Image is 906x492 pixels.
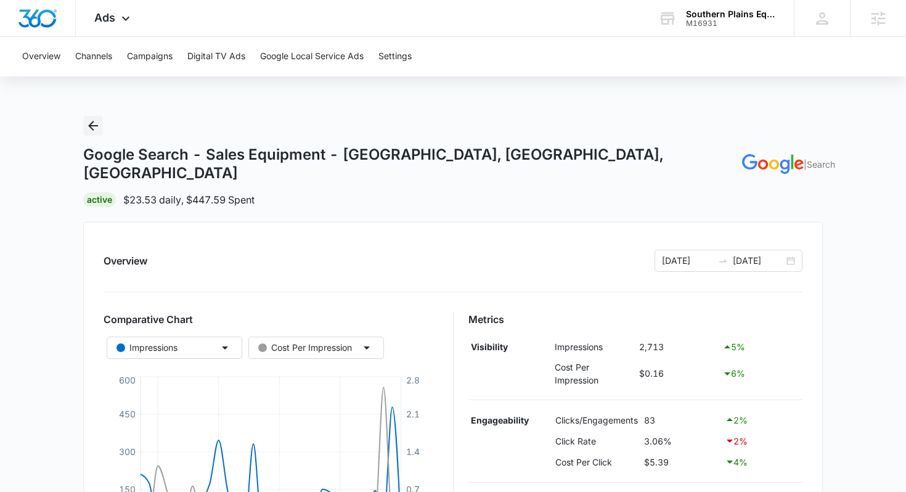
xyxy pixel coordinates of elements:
h3: Metrics [468,312,803,327]
tspan: 300 [119,446,136,457]
tspan: 450 [119,409,136,419]
button: Impressions [107,337,242,359]
button: Google Local Service Ads [260,37,364,76]
img: GOOGLE_ADS [742,154,804,174]
p: | Search [804,158,823,171]
button: Digital TV Ads [187,37,245,76]
button: Cost Per Impression [248,337,384,359]
button: Back [83,116,103,136]
button: Campaigns [127,37,173,76]
div: account id [686,19,776,28]
td: Cost Per Click [552,451,641,472]
div: 6 % [722,366,799,381]
h1: Google Search - Sales Equipment - [GEOGRAPHIC_DATA], [GEOGRAPHIC_DATA], [GEOGRAPHIC_DATA] [83,146,732,182]
td: $0.16 [636,358,719,390]
div: 4 % [725,454,799,469]
tspan: 1.4 [406,446,420,457]
button: Overview [22,37,60,76]
td: Click Rate [552,430,641,451]
strong: Visibility [471,342,508,352]
div: 5 % [722,340,799,355]
div: 2 % [725,412,799,427]
div: Cost Per Impression [258,341,352,355]
td: $5.39 [641,451,722,472]
input: Start date [662,254,713,268]
div: 2 % [725,433,799,448]
p: $23.53 daily , $447.59 Spent [123,192,255,207]
h2: Overview [104,253,147,268]
button: Channels [75,37,112,76]
td: 3.06% [641,430,722,451]
button: Settings [378,37,412,76]
div: Impressions [116,341,178,355]
td: 83 [641,410,722,431]
td: Cost Per Impression [552,358,636,390]
strong: Engageability [471,415,529,425]
tspan: 2.8 [406,375,420,385]
input: End date [733,254,784,268]
span: to [718,256,728,266]
td: 2,713 [636,337,719,358]
div: Active [83,192,116,207]
td: Clicks/Engagements [552,410,641,431]
div: account name [686,9,776,19]
tspan: 2.1 [406,409,420,419]
td: Impressions [552,337,636,358]
h3: Comparative Chart [104,312,438,327]
span: Ads [94,11,115,24]
tspan: 600 [119,375,136,385]
span: swap-right [718,256,728,266]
